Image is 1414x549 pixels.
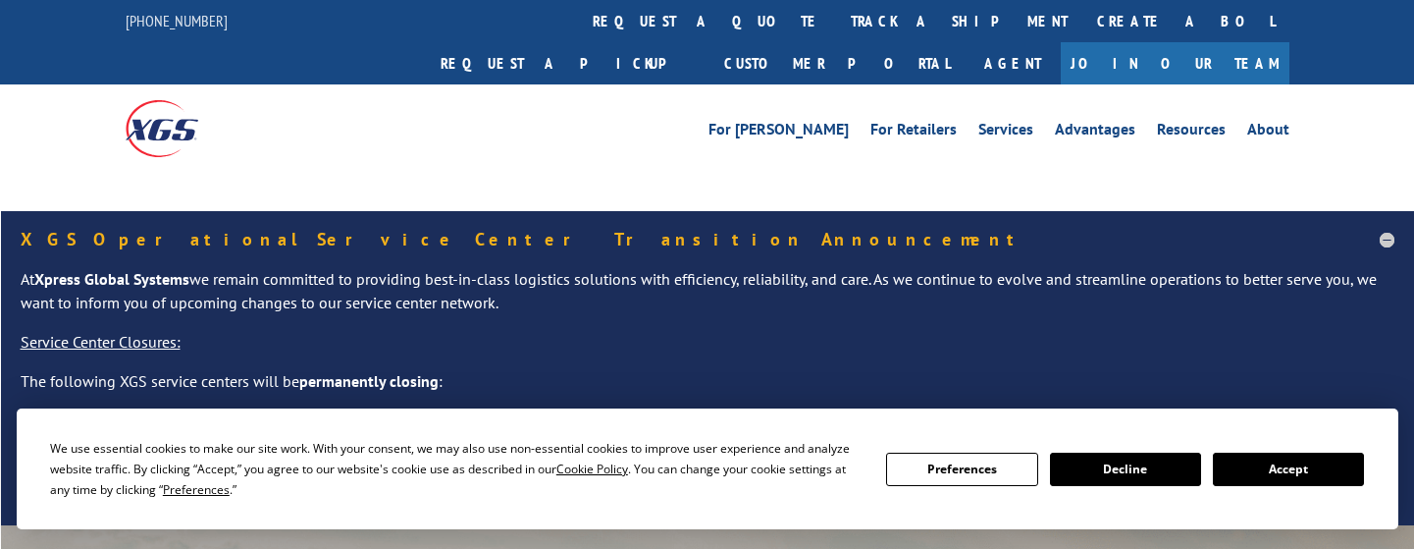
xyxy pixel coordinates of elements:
[1213,453,1364,486] button: Accept
[1055,122,1135,143] a: Advantages
[709,42,965,84] a: Customer Portal
[21,370,1394,410] p: The following XGS service centers will be :
[163,481,230,498] span: Preferences
[1157,122,1226,143] a: Resources
[708,122,849,143] a: For [PERSON_NAME]
[556,461,628,477] span: Cookie Policy
[34,269,189,289] strong: Xpress Global Systems
[299,371,439,391] strong: permanently closing
[886,453,1037,486] button: Preferences
[21,268,1394,331] p: At we remain committed to providing best-in-class logistics solutions with efficiency, reliabilit...
[1247,122,1289,143] a: About
[1061,42,1289,84] a: Join Our Team
[21,332,181,352] u: Service Center Closures:
[1050,453,1201,486] button: Decline
[126,11,228,30] a: [PHONE_NUMBER]
[50,438,863,500] div: We use essential cookies to make our site work. With your consent, we may also use non-essential ...
[965,42,1061,84] a: Agent
[426,42,709,84] a: Request a pickup
[978,122,1033,143] a: Services
[21,231,1394,248] h5: XGS Operational Service Center Transition Announcement
[870,122,957,143] a: For Retailers
[17,409,1398,529] div: Cookie Consent Prompt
